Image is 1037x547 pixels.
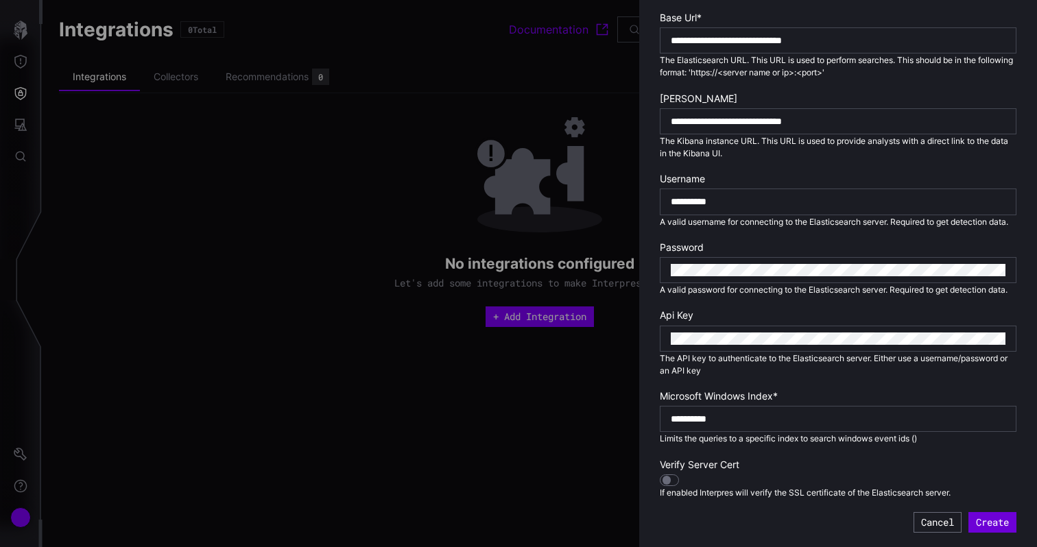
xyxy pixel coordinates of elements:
[660,241,1016,254] label: Password
[660,55,1013,77] span: The Elasticsearch URL. This URL is used to perform searches. This should be in the following form...
[914,512,962,533] button: Cancel
[660,459,1016,471] label: Verify Server Cert
[660,12,1016,24] label: Base Url *
[660,433,917,443] span: Limits the queries to a specific index to search windows event ids ()
[660,217,1008,227] span: A valid username for connecting to the Elasticsearch server. Required to get detection data.
[660,390,1016,402] label: Microsoft Windows Index *
[660,136,1008,158] span: The Kibana instance URL. This URL is used to provide analysts with a direct link to the data in t...
[660,284,1008,295] span: A valid password for connecting to the Elasticsearch server. Required to get detection data.
[660,487,951,498] span: If enabled Interpres will verify the SSL certificate of the Elasticsearch server.
[968,512,1016,533] button: Create
[660,173,1016,185] label: Username
[660,309,1016,321] label: Api Key
[660,93,1016,105] label: [PERSON_NAME]
[660,353,1008,376] span: The API key to authenticate to the Elasticsearch server. Either use a username/password or an API...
